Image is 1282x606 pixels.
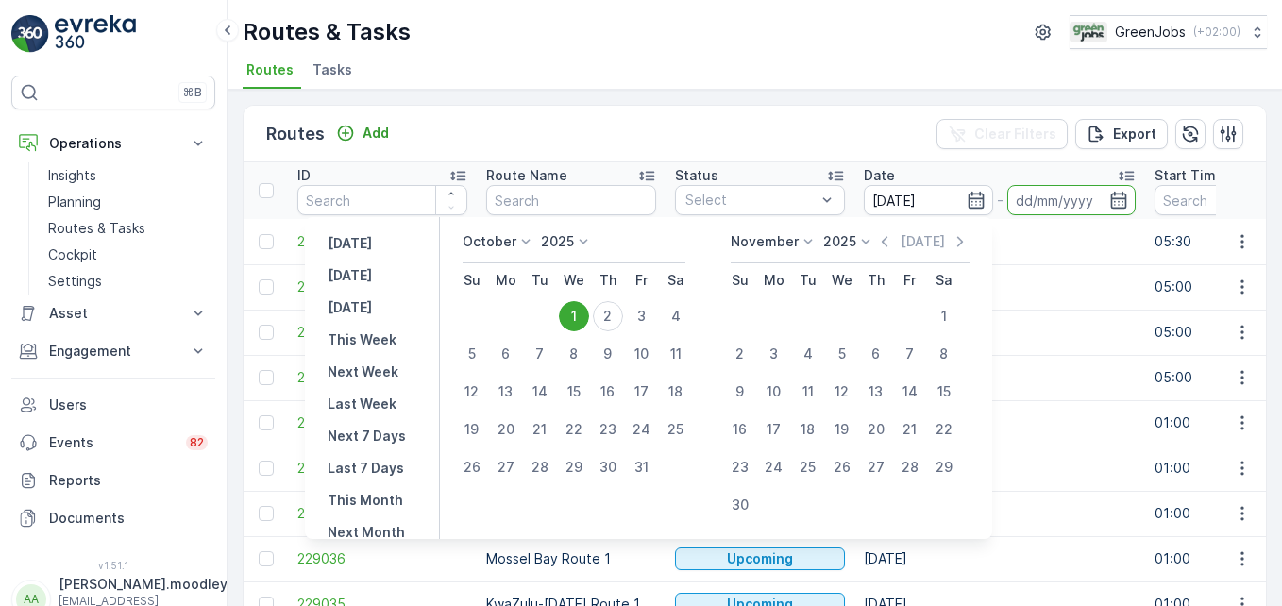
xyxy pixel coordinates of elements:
[854,400,1145,446] td: [DATE]
[559,339,589,369] div: 8
[974,125,1056,143] p: Clear Filters
[49,342,177,361] p: Engagement
[759,414,789,445] div: 17
[661,339,691,369] div: 11
[297,166,311,185] p: ID
[486,549,656,568] p: Mossel Bay Route 1
[997,189,1004,211] p: -
[854,264,1145,310] td: [DATE]
[627,414,657,445] div: 24
[627,301,657,331] div: 3
[328,362,398,381] p: Next Week
[593,452,623,482] div: 30
[297,459,467,478] span: 229038
[793,339,823,369] div: 4
[243,17,411,47] p: Routes & Tasks
[827,452,857,482] div: 26
[41,268,215,295] a: Settings
[525,414,555,445] div: 21
[893,263,927,297] th: Friday
[246,60,294,79] span: Routes
[593,414,623,445] div: 23
[457,377,487,407] div: 12
[11,499,215,537] a: Documents
[312,60,352,79] span: Tasks
[320,361,406,383] button: Next Week
[591,263,625,297] th: Thursday
[861,414,891,445] div: 20
[854,355,1145,400] td: [DATE]
[541,232,574,251] p: 2025
[11,125,215,162] button: Operations
[49,304,177,323] p: Asset
[328,427,406,446] p: Next 7 Days
[491,414,521,445] div: 20
[11,295,215,332] button: Asset
[895,339,925,369] div: 7
[1115,23,1186,42] p: GreenJobs
[661,301,691,331] div: 4
[11,15,49,53] img: logo
[11,386,215,424] a: Users
[259,551,274,566] div: Toggle Row Selected
[793,452,823,482] div: 25
[320,328,404,351] button: This Week
[525,339,555,369] div: 7
[259,506,274,521] div: Toggle Row Selected
[328,298,372,317] p: [DATE]
[759,377,789,407] div: 10
[363,124,389,143] p: Add
[328,266,372,285] p: [DATE]
[661,377,691,407] div: 18
[1113,125,1156,143] p: Export
[297,232,467,251] a: 229151
[328,234,372,253] p: [DATE]
[895,452,925,482] div: 28
[48,166,96,185] p: Insights
[827,339,857,369] div: 5
[559,414,589,445] div: 22
[659,263,693,297] th: Saturday
[725,490,755,520] div: 30
[41,189,215,215] a: Planning
[259,279,274,295] div: Toggle Row Selected
[685,191,816,210] p: Select
[320,425,413,447] button: Next 7 Days
[297,368,467,387] a: 229123
[864,166,895,185] p: Date
[49,471,208,490] p: Reports
[757,263,791,297] th: Monday
[457,339,487,369] div: 5
[791,263,825,297] th: Tuesday
[929,339,959,369] div: 8
[11,424,215,462] a: Events82
[936,119,1068,149] button: Clear Filters
[725,377,755,407] div: 9
[731,232,799,251] p: November
[48,193,101,211] p: Planning
[557,263,591,297] th: Wednesday
[854,310,1145,355] td: [DATE]
[593,339,623,369] div: 9
[525,452,555,482] div: 28
[329,122,396,144] button: Add
[895,414,925,445] div: 21
[297,549,467,568] span: 229036
[297,323,467,342] a: 229124
[727,549,793,568] p: Upcoming
[49,433,175,452] p: Events
[320,489,411,512] button: This Month
[854,536,1145,581] td: [DATE]
[41,242,215,268] a: Cockpit
[486,166,567,185] p: Route Name
[864,185,993,215] input: dd/mm/yyyy
[854,219,1145,264] td: [DATE]
[523,263,557,297] th: Tuesday
[190,435,204,450] p: 82
[793,414,823,445] div: 18
[627,339,657,369] div: 10
[320,296,380,319] button: Tomorrow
